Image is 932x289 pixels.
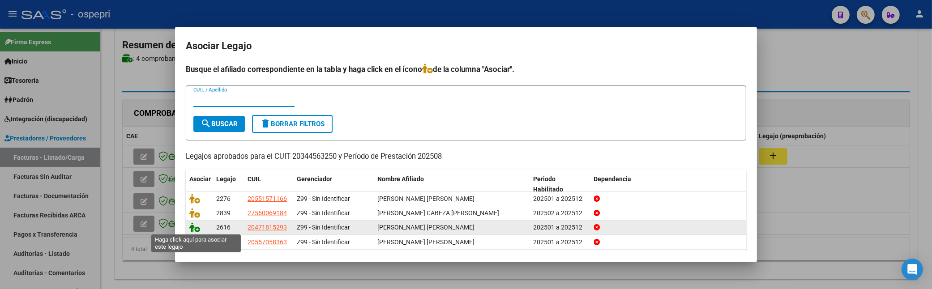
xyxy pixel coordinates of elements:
[534,222,587,233] div: 202501 a 202512
[213,170,244,199] datatable-header-cell: Legajo
[216,175,236,183] span: Legajo
[297,224,350,231] span: Z99 - Sin Identificar
[216,209,231,217] span: 2839
[590,170,747,199] datatable-header-cell: Dependencia
[260,118,271,129] mat-icon: delete
[297,209,350,217] span: Z99 - Sin Identificar
[377,224,475,231] span: ACUÑA IGNACIO ANDRES
[216,195,231,202] span: 2276
[216,238,231,246] span: 2147
[902,259,923,280] div: Open Intercom Messenger
[201,120,238,128] span: Buscar
[260,120,325,128] span: Borrar Filtros
[594,175,632,183] span: Dependencia
[374,170,530,199] datatable-header-cell: Nombre Afiliado
[297,195,350,202] span: Z99 - Sin Identificar
[193,116,245,132] button: Buscar
[248,238,287,246] span: 20557058363
[186,170,213,199] datatable-header-cell: Asociar
[201,118,211,129] mat-icon: search
[244,170,293,199] datatable-header-cell: CUIL
[534,175,564,193] span: Periodo Habilitado
[186,38,746,55] h2: Asociar Legajo
[248,195,287,202] span: 20551571166
[377,175,424,183] span: Nombre Afiliado
[252,115,333,133] button: Borrar Filtros
[534,237,587,247] div: 202501 a 202512
[377,238,475,246] span: DAVILA CARDOZO JOAQUIN ROBERTO
[248,175,261,183] span: CUIL
[530,170,590,199] datatable-header-cell: Periodo Habilitado
[186,151,746,162] p: Legajos aprobados para el CUIT 20344563250 y Período de Prestación 202508
[297,175,332,183] span: Gerenciador
[293,170,374,199] datatable-header-cell: Gerenciador
[186,64,746,75] h4: Busque el afiliado correspondiente en la tabla y haga click en el ícono de la columna "Asociar".
[248,224,287,231] span: 20471815293
[377,195,475,202] span: PELLIZA GUTIERREZ LEON AGUSTIN
[216,224,231,231] span: 2616
[297,238,350,246] span: Z99 - Sin Identificar
[534,208,587,218] div: 202502 a 202512
[189,175,211,183] span: Asociar
[377,209,499,217] span: CALLEGARI CABEZA GIA FELICIA
[248,209,287,217] span: 27560069184
[534,194,587,204] div: 202501 a 202512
